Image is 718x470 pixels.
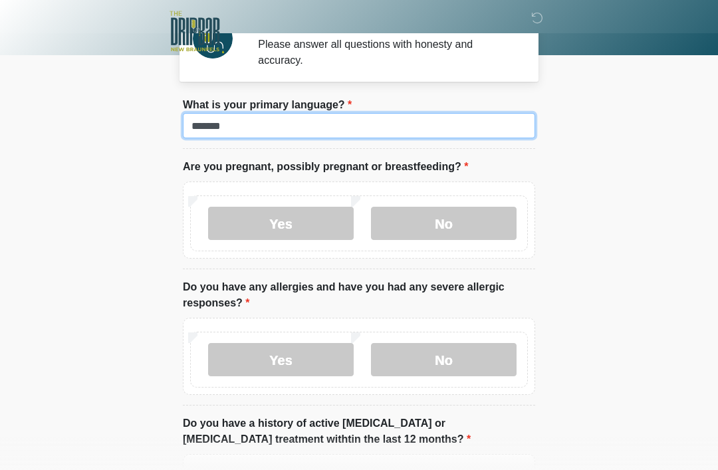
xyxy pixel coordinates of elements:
label: What is your primary language? [183,97,352,113]
label: Yes [208,343,354,376]
label: No [371,207,517,240]
label: Yes [208,207,354,240]
img: The DRIPBaR - New Braunfels Logo [170,10,220,53]
label: No [371,343,517,376]
label: Do you have any allergies and have you had any severe allergic responses? [183,279,535,311]
label: Are you pregnant, possibly pregnant or breastfeeding? [183,159,468,175]
label: Do you have a history of active [MEDICAL_DATA] or [MEDICAL_DATA] treatment withtin the last 12 mo... [183,415,535,447]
